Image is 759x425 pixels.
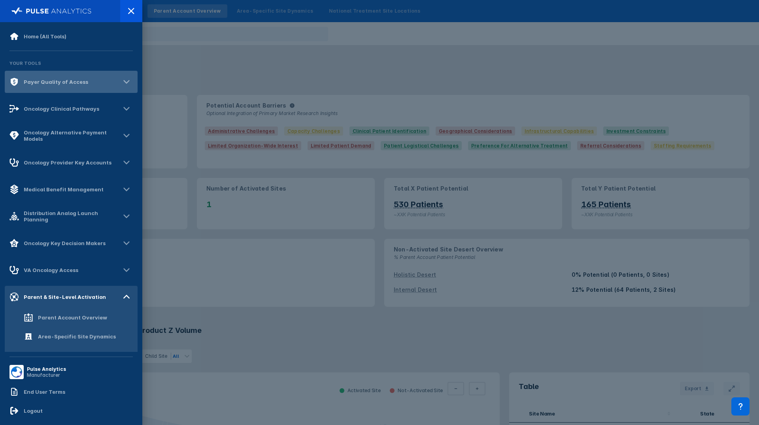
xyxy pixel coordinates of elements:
[38,314,107,321] div: Parent Account Overview
[24,33,66,40] div: Home (All Tools)
[38,333,116,340] div: Area-Specific Site Dynamics
[11,366,22,378] img: menu button
[24,389,65,395] div: End User Terms
[5,308,138,327] a: Parent Account Overview
[27,366,66,372] div: Pulse Analytics
[24,186,104,193] div: Medical Benefit Management
[24,408,43,414] div: Logout
[24,240,106,246] div: Oncology Key Decision Makers
[24,210,120,223] div: Distribution Analog Launch Planning
[5,327,138,346] a: Area-Specific Site Dynamics
[11,6,92,17] img: pulse-logo-full-white.svg
[5,27,138,46] a: Home (All Tools)
[24,79,88,85] div: Payer Quality of Access
[24,129,120,142] div: Oncology Alternative Payment Models
[24,106,99,112] div: Oncology Clinical Pathways
[24,159,111,166] div: Oncology Provider Key Accounts
[5,56,138,71] div: Your Tools
[5,346,138,368] a: National Treatment Site Locations
[24,294,106,300] div: Parent & Site-Level Activation
[24,267,78,273] div: VA Oncology Access
[27,372,66,378] div: Manufacturer
[5,382,138,401] a: End User Terms
[38,351,119,363] div: National Treatment Site Locations
[731,397,750,416] div: Contact Support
